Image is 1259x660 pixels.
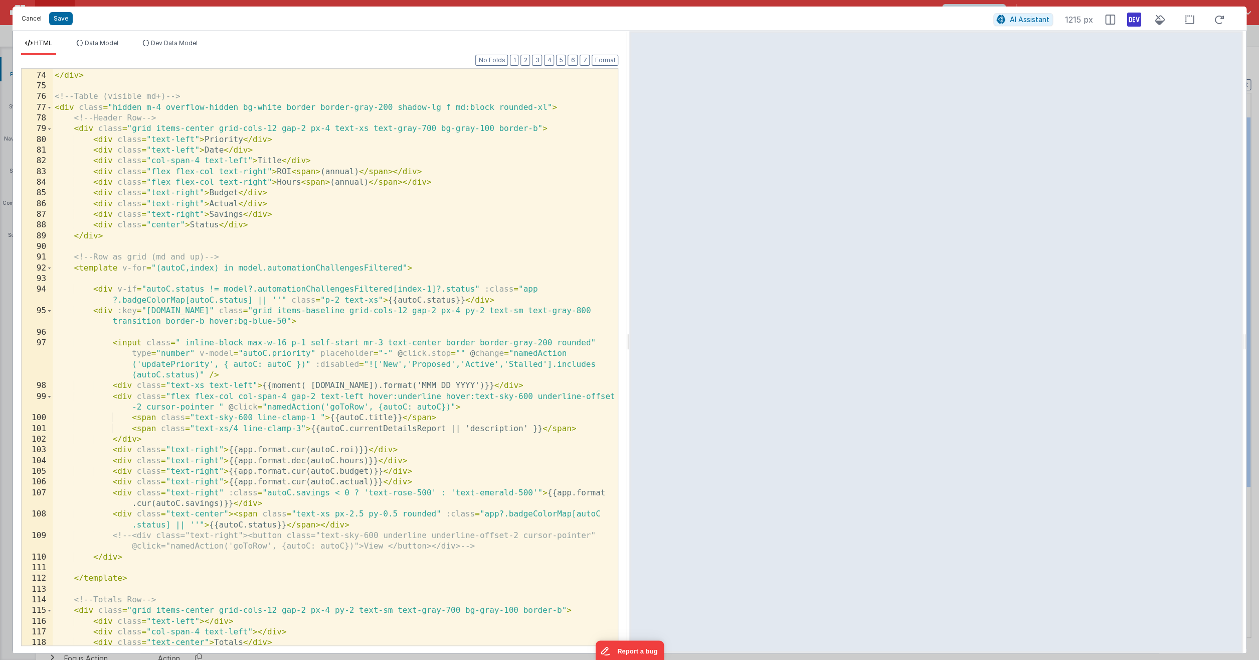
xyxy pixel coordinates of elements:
[22,573,53,584] div: 112
[22,509,53,531] div: 108
[22,263,53,274] div: 92
[22,616,53,627] div: 116
[85,39,118,47] span: Data Model
[22,274,53,284] div: 93
[22,113,53,123] div: 78
[22,488,53,509] div: 107
[22,220,53,230] div: 88
[475,55,508,66] button: No Folds
[22,284,53,306] div: 94
[1010,15,1049,24] span: AI Assistant
[22,434,53,445] div: 102
[532,55,542,66] button: 3
[22,188,53,198] div: 85
[22,563,53,573] div: 111
[22,81,53,91] div: 75
[568,55,578,66] button: 6
[22,380,53,391] div: 98
[34,39,52,47] span: HTML
[22,241,53,252] div: 90
[22,102,53,113] div: 77
[22,531,53,552] div: 109
[22,123,53,134] div: 79
[22,552,53,563] div: 110
[22,177,53,188] div: 84
[17,12,47,26] button: Cancel
[22,466,53,477] div: 105
[22,584,53,595] div: 113
[22,231,53,241] div: 89
[22,605,53,616] div: 115
[22,156,53,166] div: 82
[1065,14,1093,26] span: 1215 px
[151,39,198,47] span: Dev Data Model
[544,55,554,66] button: 4
[22,637,53,648] div: 118
[22,167,53,177] div: 83
[22,595,53,605] div: 114
[22,391,53,413] div: 99
[22,70,53,81] div: 74
[580,55,590,66] button: 7
[993,13,1053,26] button: AI Assistant
[556,55,566,66] button: 5
[22,306,53,327] div: 95
[22,338,53,380] div: 97
[22,627,53,637] div: 117
[49,12,73,25] button: Save
[22,424,53,434] div: 101
[22,91,53,102] div: 76
[22,199,53,209] div: 86
[592,55,618,66] button: Format
[22,252,53,262] div: 91
[22,477,53,487] div: 106
[22,413,53,423] div: 100
[510,55,518,66] button: 1
[22,445,53,455] div: 103
[22,327,53,338] div: 96
[22,209,53,220] div: 87
[22,145,53,156] div: 81
[22,456,53,466] div: 104
[520,55,530,66] button: 2
[22,135,53,145] div: 80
